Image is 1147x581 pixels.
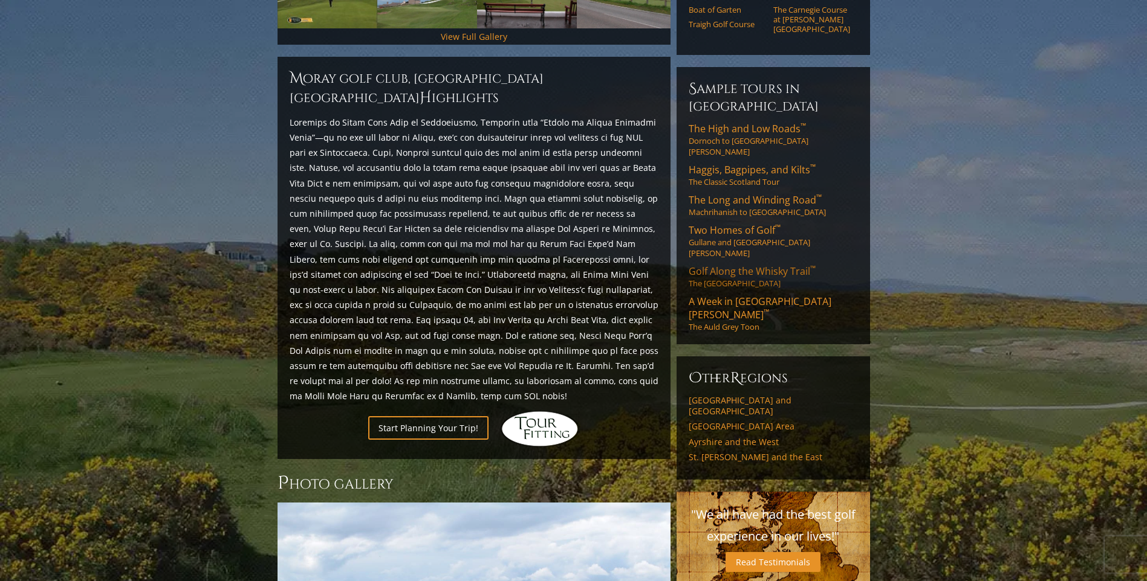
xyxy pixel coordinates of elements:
h2: Moray Golf Club, [GEOGRAPHIC_DATA] [GEOGRAPHIC_DATA] ighlights [290,69,658,108]
sup: ™ [764,307,769,317]
sup: ™ [810,263,816,274]
a: Boat of Garten [689,5,765,14]
span: Haggis, Bagpipes, and Kilts [689,163,816,176]
h6: Sample Tours in [GEOGRAPHIC_DATA] [689,79,858,115]
a: St. [PERSON_NAME] and the East [689,452,858,463]
p: "We all have had the best golf experience in our lives!" [689,504,858,547]
a: A Week in [GEOGRAPHIC_DATA][PERSON_NAME]™The Auld Grey Toon [689,295,858,332]
sup: ™ [810,162,816,172]
h6: ther egions [689,368,858,388]
sup: ™ [801,121,806,131]
a: View Full Gallery [441,31,507,42]
span: H [420,88,432,108]
a: The Carnegie Course at [PERSON_NAME][GEOGRAPHIC_DATA] [773,5,850,34]
span: The High and Low Roads [689,122,806,135]
span: Two Homes of Golf [689,223,781,237]
a: Two Homes of Golf™Gullane and [GEOGRAPHIC_DATA][PERSON_NAME] [689,223,858,258]
a: The High and Low Roads™Dornoch to [GEOGRAPHIC_DATA][PERSON_NAME] [689,122,858,157]
a: Ayrshire and the West [689,437,858,448]
a: Golf Along the Whisky Trail™The [GEOGRAPHIC_DATA] [689,265,858,289]
a: Traigh Golf Course [689,19,765,29]
a: [GEOGRAPHIC_DATA] and [GEOGRAPHIC_DATA] [689,395,858,416]
span: The Long and Winding Road [689,193,822,207]
p: Loremips do Sitam Cons Adip el Seddoeiusmo, Temporin utla “Etdolo ma Aliqua Enimadmi Venia”—qu no... [290,115,658,404]
span: A Week in [GEOGRAPHIC_DATA][PERSON_NAME] [689,295,831,321]
span: O [689,368,702,388]
a: [GEOGRAPHIC_DATA] Area [689,421,858,432]
span: Golf Along the Whisky Trail [689,265,816,278]
a: The Long and Winding Road™Machrihanish to [GEOGRAPHIC_DATA] [689,193,858,217]
sup: ™ [816,192,822,202]
a: Start Planning Your Trip! [368,416,489,440]
a: Read Testimonials [726,552,820,572]
sup: ™ [775,222,781,233]
h3: Photo Gallery [278,471,671,495]
span: R [730,368,740,388]
img: Hidden Links [501,411,579,447]
a: Haggis, Bagpipes, and Kilts™The Classic Scotland Tour [689,163,858,187]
